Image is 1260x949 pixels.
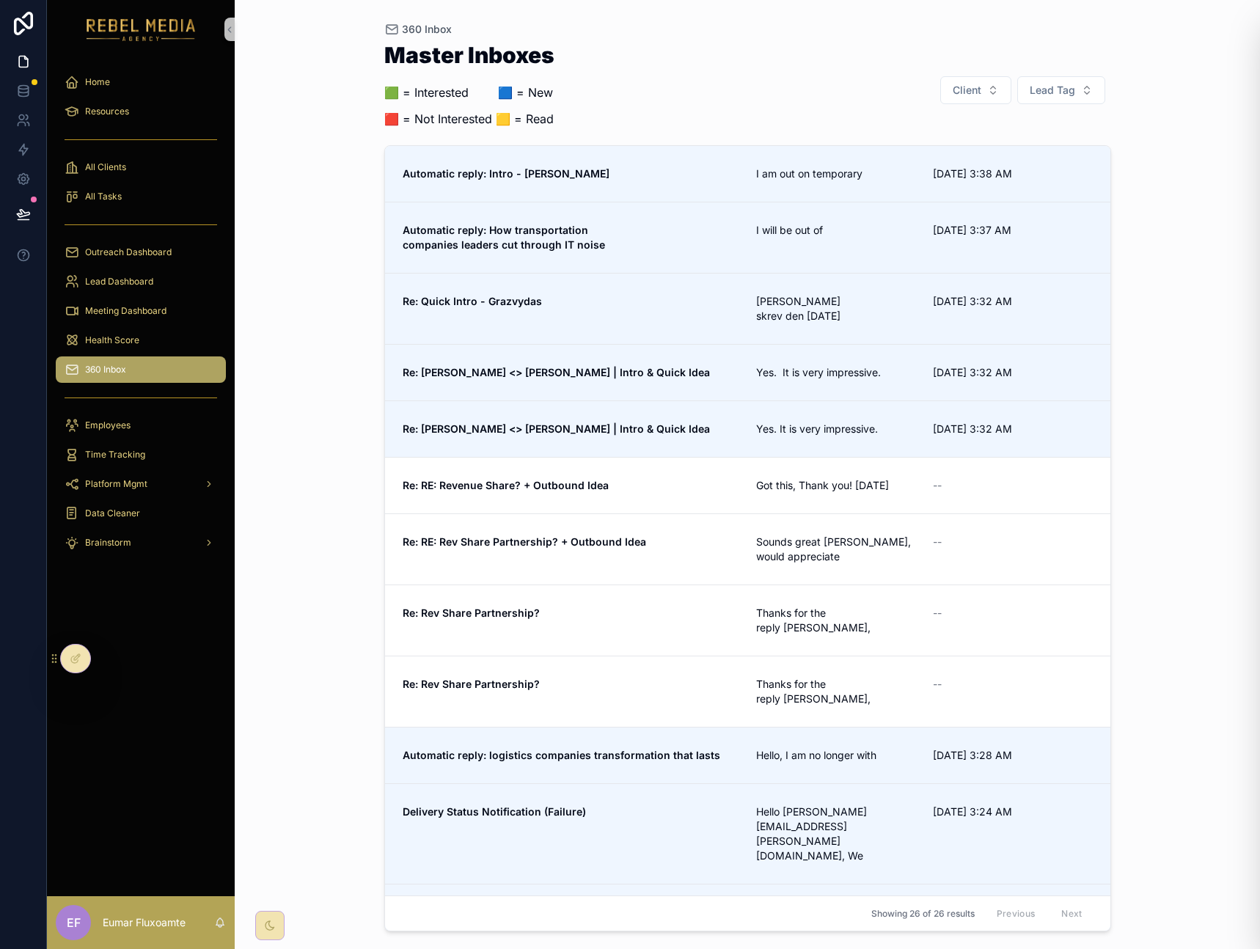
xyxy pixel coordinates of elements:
span: -- [933,677,942,692]
span: Employees [85,419,131,431]
span: 360 Inbox [402,22,452,37]
a: Automatic reply: How transportation companies leaders cut through IT noiseI will be out of[DATE] ... [385,202,1110,273]
img: App logo [87,18,196,41]
span: 360 Inbox [85,364,126,375]
a: Data Cleaner [56,500,226,527]
a: Lead Dashboard [56,268,226,295]
span: I am out on temporary [756,166,915,181]
strong: Re: [PERSON_NAME] <> [PERSON_NAME] | Intro & Quick Idea [403,366,710,378]
a: Resources [56,98,226,125]
span: Resources [85,106,129,117]
span: Platform Mgmt [85,478,147,490]
span: I will be out of [756,223,915,238]
strong: Re: RE: Revenue Share? + Outbound Idea [403,479,609,491]
strong: Re: Rev Share Partnership? [403,607,540,619]
a: Employees [56,412,226,439]
span: [DATE] 3:38 AM [933,166,1092,181]
a: Health Score [56,327,226,353]
strong: Automatic reply: Intro - [PERSON_NAME] [403,167,609,180]
span: Time Tracking [85,449,145,461]
a: Brainstorm [56,530,226,556]
span: Hello [PERSON_NAME][EMAIL_ADDRESS][PERSON_NAME][DOMAIN_NAME], We [756,805,915,863]
span: EF [67,914,81,931]
span: Meeting Dashboard [85,305,166,317]
span: Yes. It is very impressive. [756,422,915,436]
p: 🟩 = Interested ‎ ‎ ‎ ‎ ‎ ‎‎ ‎ 🟦 = New [384,84,554,101]
a: Re: RE: Rev Share Partnership? + Outbound IdeaSounds great [PERSON_NAME], would appreciate-- [385,513,1110,585]
span: Home [85,76,110,88]
a: 360 Inbox [384,22,452,37]
a: Platform Mgmt [56,471,226,497]
span: Outreach Dashboard [85,246,172,258]
a: All Tasks [56,183,226,210]
a: Outreach Dashboard [56,239,226,265]
a: Automatic reply: Intro - [PERSON_NAME]I am out on temporary[DATE] 3:38 AM [385,146,1110,202]
strong: Automatic reply: How transportation companies leaders cut through IT noise [403,224,605,251]
strong: Re: [PERSON_NAME] <> [PERSON_NAME] | Intro & Quick Idea [403,422,710,435]
span: Health Score [85,334,139,346]
span: Brainstorm [85,537,131,549]
a: Home [56,69,226,95]
strong: Re: RE: Rev Share Partnership? + Outbound Idea [403,535,646,548]
span: Got this, Thank you! [DATE] [756,478,915,493]
span: [DATE] 3:32 AM [933,294,1092,309]
strong: Automatic reply: logistics companies transformation that lasts [403,749,720,761]
a: Meeting Dashboard [56,298,226,324]
span: -- [933,478,942,493]
h1: Master Inboxes [384,44,554,66]
a: Time Tracking [56,441,226,468]
span: Thanks for the reply [PERSON_NAME], [756,606,915,635]
span: All Tasks [85,191,122,202]
span: -- [933,606,942,620]
span: Client [953,83,981,98]
a: All Clients [56,154,226,180]
a: Re: Quick Intro - Grazvydas[PERSON_NAME] skrev den [DATE][DATE] 3:32 AM [385,273,1110,344]
button: Select Button [1017,76,1105,104]
span: All Clients [85,161,126,173]
a: Delivery Status Notification (Failure)Hello [PERSON_NAME][EMAIL_ADDRESS][PERSON_NAME][DOMAIN_NAME... [385,783,1110,884]
span: Hello, I am no longer with [756,748,915,763]
span: [DATE] 3:32 AM [933,365,1092,380]
span: Data Cleaner [85,508,140,519]
a: Re: [PERSON_NAME] <> [PERSON_NAME] | Intro & Quick IdeaYes. It is very impressive.[DATE] 3:32 AM [385,400,1110,457]
span: -- [933,535,942,549]
a: Automatic reply: logistics companies transformation that lastsHello, I am no longer with[DATE] 3:... [385,727,1110,783]
strong: Re: Quick Intro - Grazvydas [403,295,542,307]
a: Re: Rev Share Partnership?Thanks for the reply [PERSON_NAME],-- [385,585,1110,656]
span: [DATE] 3:37 AM [933,223,1092,238]
span: Lead Dashboard [85,276,153,287]
span: [DATE] 3:28 AM [933,748,1092,763]
strong: Re: Rev Share Partnership? [403,678,540,690]
p: 🟥 = Not Interested 🟨 = Read [384,110,554,128]
a: Re: Rev Share Partnership?Thanks for the reply [PERSON_NAME],-- [385,656,1110,727]
span: Thanks for the reply [PERSON_NAME], [756,677,915,706]
a: Re: [PERSON_NAME] <> [PERSON_NAME] | Intro & Quick IdeaYes. It is very impressive.[DATE] 3:32 AM [385,344,1110,400]
p: Eumar Fluxoamte [103,915,186,930]
button: Select Button [940,76,1011,104]
a: 360 Inbox [56,356,226,383]
a: Re: RE: Revenue Share? + Outbound IdeaGot this, Thank you! [DATE]-- [385,457,1110,513]
span: Sounds great [PERSON_NAME], would appreciate [756,535,915,564]
div: scrollable content [47,59,235,575]
span: Showing 26 of 26 results [871,908,975,920]
span: Yes. It is very impressive. [756,365,915,380]
span: [PERSON_NAME] skrev den [DATE] [756,294,915,323]
span: [DATE] 3:32 AM [933,422,1092,436]
span: [DATE] 3:24 AM [933,805,1092,819]
span: Lead Tag [1030,83,1075,98]
strong: Delivery Status Notification (Failure) [403,805,586,818]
